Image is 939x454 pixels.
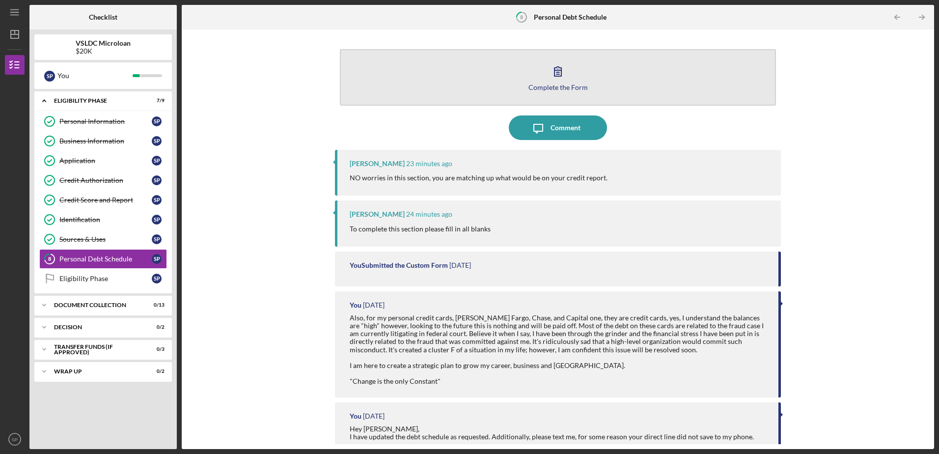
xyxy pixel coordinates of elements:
[152,175,162,185] div: S P
[59,255,152,263] div: Personal Debt Schedule
[39,269,167,288] a: Eligibility PhaseSP
[350,412,361,420] div: You
[39,131,167,151] a: Business InformationSP
[39,170,167,190] a: Credit AuthorizationSP
[5,429,25,449] button: SP
[350,314,768,385] div: Also, for my personal credit cards, [PERSON_NAME] Fargo, Chase, and Capital one, they are credit ...
[350,210,405,218] div: [PERSON_NAME]
[449,261,471,269] time: 2025-09-12 05:13
[147,369,165,374] div: 0 / 2
[44,71,55,82] div: S P
[551,115,580,140] div: Comment
[152,116,162,126] div: S P
[152,195,162,205] div: S P
[48,256,51,262] tspan: 8
[39,151,167,170] a: ApplicationSP
[363,412,385,420] time: 2025-09-09 03:17
[59,216,152,224] div: Identification
[406,210,452,218] time: 2025-09-15 05:48
[152,215,162,225] div: S P
[59,196,152,204] div: Credit Score and Report
[152,234,162,244] div: S P
[147,324,165,330] div: 0 / 2
[152,254,162,264] div: S P
[528,84,588,91] div: Complete the Form
[406,160,452,168] time: 2025-09-15 05:49
[59,137,152,145] div: Business Information
[363,301,385,309] time: 2025-09-09 03:23
[12,437,18,442] text: SP
[39,112,167,131] a: Personal InformationSP
[350,224,491,234] p: To complete this section please fill in all blanks
[54,302,140,308] div: Document Collection
[76,39,131,47] b: VSLDC Microloan
[534,13,607,21] b: Personal Debt Schedule
[147,346,165,352] div: 0 / 3
[54,344,140,355] div: Transfer Funds (If Approved)
[152,274,162,284] div: S P
[509,115,607,140] button: Comment
[89,13,117,21] b: Checklist
[350,261,448,269] div: You Submitted the Custom Form
[520,14,523,20] tspan: 8
[39,190,167,210] a: Credit Score and ReportSP
[350,172,608,183] p: NO worries in this section, you are matching up what would be on your credit report.
[54,369,140,374] div: Wrap Up
[76,47,131,55] div: $20K
[147,302,165,308] div: 0 / 13
[59,176,152,184] div: Credit Authorization
[39,210,167,229] a: IdentificationSP
[59,157,152,165] div: Application
[350,301,361,309] div: You
[152,136,162,146] div: S P
[39,249,167,269] a: 8Personal Debt ScheduleSP
[350,160,405,168] div: [PERSON_NAME]
[59,275,152,283] div: Eligibility Phase
[54,98,140,104] div: Eligibility Phase
[57,67,133,84] div: You
[59,117,152,125] div: Personal Information
[340,49,775,106] button: Complete the Form
[59,235,152,243] div: Sources & Uses
[152,156,162,166] div: S P
[147,98,165,104] div: 7 / 9
[54,324,140,330] div: Decision
[39,229,167,249] a: Sources & UsesSP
